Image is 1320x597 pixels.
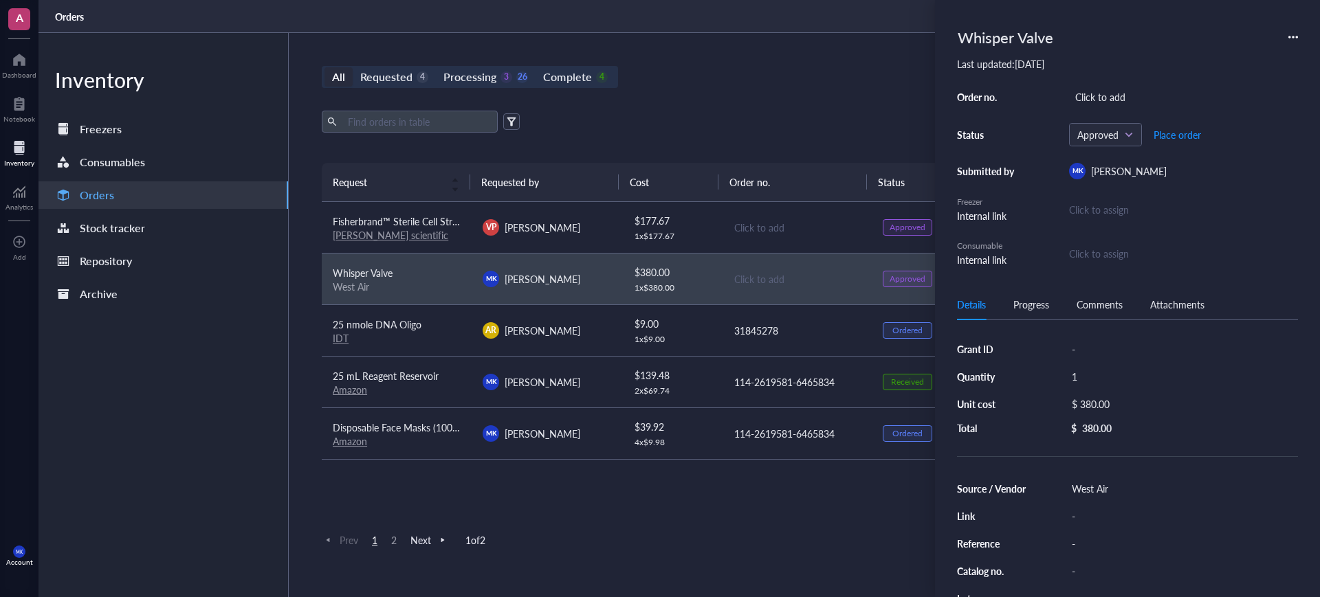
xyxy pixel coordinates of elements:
[734,374,861,390] div: 114-2619581-6465834
[333,434,367,448] a: Amazon
[486,428,496,438] span: MK
[734,220,861,235] div: Click to add
[635,316,712,331] div: $ 9.00
[2,71,36,79] div: Dashboard
[333,228,448,242] a: [PERSON_NAME] scientific
[38,214,288,242] a: Stock tracker
[1082,422,1112,434] div: 380.00
[1153,124,1202,146] button: Place order
[470,163,619,201] th: Requested by
[333,383,367,396] a: Amazon
[322,163,470,201] th: Request
[2,49,36,79] a: Dashboard
[957,297,986,312] div: Details
[635,368,712,383] div: $ 139.48
[635,419,712,434] div: $ 39.92
[951,22,1060,52] div: Whisper Valve
[342,111,492,132] input: Find orders in table
[1072,166,1082,176] span: MK
[1154,129,1201,140] span: Place order
[4,159,34,167] div: Inventory
[333,420,503,434] span: Disposable Face Masks (100 PCS, Black)
[505,375,580,389] span: [PERSON_NAME]
[1066,506,1298,526] div: -
[16,549,23,554] span: MK
[718,163,867,201] th: Order no.
[1066,367,1298,386] div: 1
[1077,128,1131,141] span: Approved
[38,181,288,209] a: Orders
[957,240,1019,252] div: Consumable
[891,376,924,387] div: Received
[333,317,421,331] span: 25 nmole DNA Oligo
[957,537,1027,550] div: Reference
[4,137,34,167] a: Inventory
[957,58,1298,70] div: Last updated: [DATE]
[1066,394,1292,414] div: $ 380.00
[892,428,923,439] div: Ordered
[1013,297,1049,312] div: Progress
[486,273,496,283] span: MK
[957,128,1019,141] div: Status
[543,67,591,87] div: Complete
[80,251,132,271] div: Repository
[1091,164,1167,178] span: [PERSON_NAME]
[417,71,428,83] div: 4
[38,247,288,275] a: Repository
[722,304,872,356] td: 31845278
[13,253,26,261] div: Add
[734,271,861,286] div: Click to add
[5,203,33,211] div: Analytics
[485,324,496,337] span: AR
[619,163,718,201] th: Cost
[1069,246,1298,261] div: Click to assign
[890,222,925,233] div: Approved
[410,534,449,546] span: Next
[1071,422,1077,434] div: $
[635,213,712,228] div: $ 177.67
[333,174,443,190] span: Request
[366,534,383,546] span: 1
[1066,339,1298,359] div: -
[505,427,580,440] span: [PERSON_NAME]
[1066,479,1298,498] div: West Air
[1066,534,1298,553] div: -
[3,93,35,123] a: Notebook
[1069,202,1298,217] div: Click to assign
[465,534,485,546] span: 1 of 2
[38,280,288,308] a: Archive
[505,221,580,234] span: [PERSON_NAME]
[80,153,145,172] div: Consumables
[332,67,345,87] div: All
[516,71,528,83] div: 26
[722,356,872,407] td: 114-2619581-6465834
[80,284,118,304] div: Archive
[505,324,580,337] span: [PERSON_NAME]
[1077,297,1123,312] div: Comments
[80,218,145,238] div: Stock tracker
[957,422,1027,434] div: Total
[38,148,288,176] a: Consumables
[957,165,1019,177] div: Submitted by
[890,273,925,284] div: Approved
[1069,87,1298,106] div: Click to add
[957,343,1027,355] div: Grant ID
[322,534,358,546] span: Prev
[635,231,712,242] div: 1 x $ 177.67
[322,66,618,88] div: segmented control
[957,510,1027,522] div: Link
[80,185,114,205] div: Orders
[1150,297,1204,312] div: Attachments
[386,534,402,546] span: 2
[957,398,1027,410] div: Unit cost
[486,376,496,386] span: MK
[867,163,966,201] th: Status
[635,264,712,280] div: $ 380.00
[957,370,1027,383] div: Quantity
[38,66,288,93] div: Inventory
[722,253,872,304] td: Click to add
[957,252,1019,267] div: Internal link
[505,272,580,286] span: [PERSON_NAME]
[734,426,861,441] div: 114-2619581-6465834
[1066,561,1298,581] div: -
